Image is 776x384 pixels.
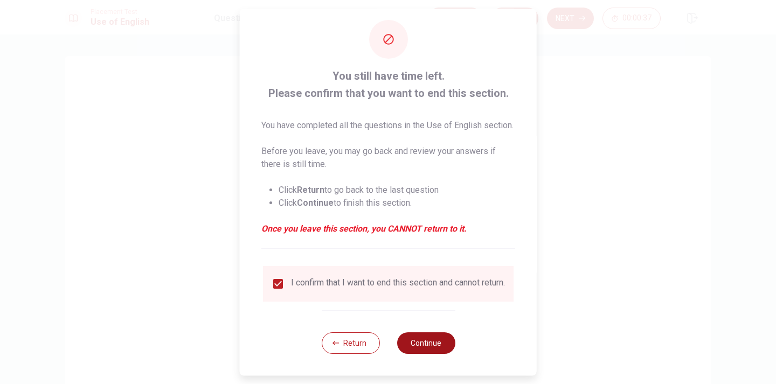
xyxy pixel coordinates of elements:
[321,332,379,354] button: Return
[279,197,515,210] li: Click to finish this section.
[261,145,515,171] p: Before you leave, you may go back and review your answers if there is still time.
[297,198,334,208] strong: Continue
[261,119,515,132] p: You have completed all the questions in the Use of English section.
[261,222,515,235] em: Once you leave this section, you CANNOT return to it.
[291,277,505,290] div: I confirm that I want to end this section and cannot return.
[297,185,324,195] strong: Return
[397,332,455,354] button: Continue
[261,67,515,102] span: You still have time left. Please confirm that you want to end this section.
[279,184,515,197] li: Click to go back to the last question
